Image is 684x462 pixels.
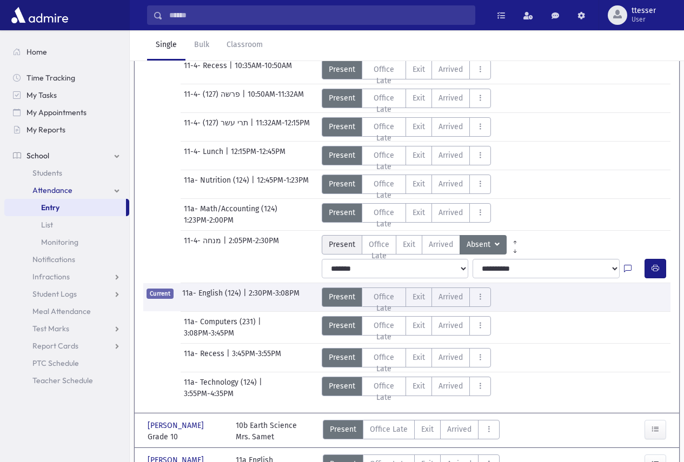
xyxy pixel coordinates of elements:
[439,207,463,218] span: Arrived
[369,207,400,230] span: Office Late
[4,372,129,389] a: Teacher Schedule
[229,60,235,79] span: |
[330,424,356,435] span: Present
[413,291,425,303] span: Exit
[4,182,129,199] a: Attendance
[329,92,355,104] span: Present
[235,60,292,79] span: 10:35AM-10:50AM
[322,377,492,396] div: AttTypes
[184,215,234,226] span: 1:23PM-2:00PM
[26,90,57,100] span: My Tasks
[369,121,400,144] span: Office Late
[329,291,355,303] span: Present
[243,287,249,307] span: |
[413,380,425,392] span: Exit
[185,30,218,61] a: Bulk
[148,431,225,443] span: Grade 10
[467,239,493,251] span: Absent
[507,244,523,252] a: All Later
[227,348,232,367] span: |
[370,424,408,435] span: Office Late
[257,175,309,194] span: 12:45PM-1:23PM
[163,5,475,25] input: Search
[184,60,229,79] span: 11-4- Recess
[439,380,463,392] span: Arrived
[4,216,129,233] a: List
[4,251,129,268] a: Notifications
[4,233,129,251] a: Monitoring
[413,64,425,75] span: Exit
[148,420,206,431] span: [PERSON_NAME]
[413,92,425,104] span: Exit
[460,235,507,255] button: Absent
[229,235,279,255] span: 2:05PM-2:30PM
[223,235,229,255] span: |
[323,420,500,443] div: AttTypes
[322,60,492,79] div: AttTypes
[258,316,263,327] span: |
[32,376,93,385] span: Teacher Schedule
[4,354,129,372] a: PTC Schedule
[439,320,463,331] span: Arrived
[439,150,463,161] span: Arrived
[413,207,425,218] span: Exit
[369,380,400,403] span: Office Late
[4,69,129,86] a: Time Tracking
[413,320,425,331] span: Exit
[26,151,49,160] span: School
[256,117,310,137] span: 11:32AM-12:15PM
[182,287,243,307] span: 11a- English (124)
[413,178,425,190] span: Exit
[439,291,463,303] span: Arrived
[4,320,129,337] a: Test Marks
[4,303,129,320] a: Meal Attendance
[184,203,280,215] span: 11a- Math/Accounting (124)
[632,6,656,15] span: ttesser
[447,424,472,435] span: Arrived
[41,237,78,247] span: Monitoring
[236,420,297,443] div: 10b Earth Science Mrs. Samet
[26,125,65,135] span: My Reports
[4,43,129,61] a: Home
[507,235,523,244] a: All Prior
[329,239,355,250] span: Present
[32,272,70,282] span: Infractions
[439,64,463,75] span: Arrived
[184,327,234,339] span: 3:08PM-3:45PM
[632,15,656,24] span: User
[369,92,400,115] span: Office Late
[413,150,425,161] span: Exit
[32,306,91,316] span: Meal Attendance
[232,348,281,367] span: 3:45PM-3:55PM
[184,377,259,388] span: 11a- Technology (124)
[329,352,355,363] span: Present
[4,268,129,285] a: Infractions
[429,239,453,250] span: Arrived
[41,203,59,212] span: Entry
[413,121,425,132] span: Exit
[9,4,71,26] img: AdmirePro
[322,117,492,137] div: AttTypes
[184,235,223,255] span: 11-4- מנחה
[369,291,400,314] span: Office Late
[147,30,185,61] a: Single
[4,199,126,216] a: Entry
[4,121,129,138] a: My Reports
[322,235,523,255] div: AttTypes
[403,239,415,250] span: Exit
[413,352,425,363] span: Exit
[26,73,75,83] span: Time Tracking
[329,150,355,161] span: Present
[250,117,256,137] span: |
[249,287,300,307] span: 2:30PM-3:08PM
[369,352,400,374] span: Office Late
[184,316,258,327] span: 11a- Computers (231)
[184,117,250,137] span: 11-4- תרי עשר (127)
[4,86,129,104] a: My Tasks
[322,348,492,367] div: AttTypes
[369,320,400,343] span: Office Late
[4,285,129,303] a: Student Logs
[184,348,227,367] span: 11a- Recess
[4,164,129,182] a: Students
[322,175,492,194] div: AttTypes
